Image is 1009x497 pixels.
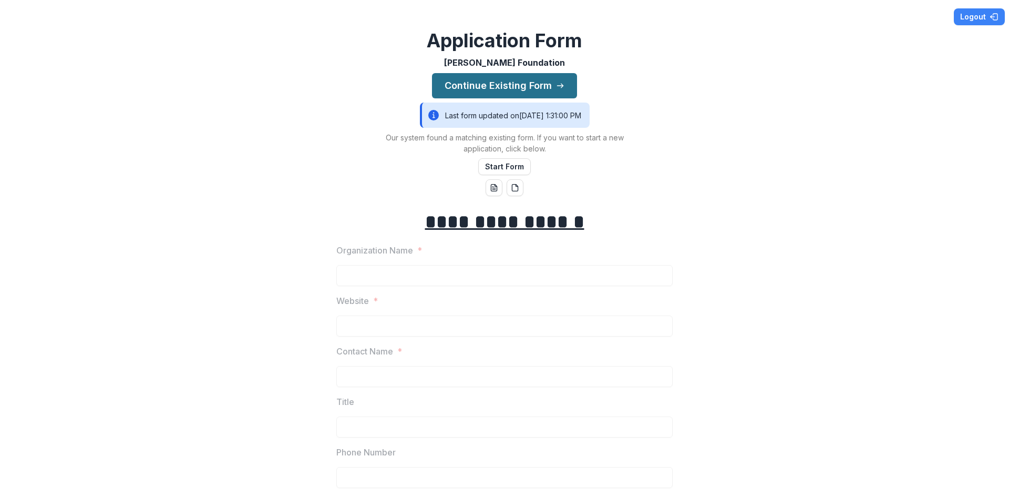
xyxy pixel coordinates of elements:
[486,179,502,196] button: word-download
[478,158,531,175] button: Start Form
[954,8,1005,25] button: Logout
[336,244,413,257] p: Organization Name
[507,179,523,196] button: pdf-download
[336,446,396,459] p: Phone Number
[432,73,577,98] button: Continue Existing Form
[420,103,590,128] div: Last form updated on [DATE] 1:31:00 PM
[336,395,354,408] p: Title
[373,132,636,154] p: Our system found a matching existing form. If you want to start a new application, click below.
[444,56,565,69] p: [PERSON_NAME] Foundation
[336,345,393,358] p: Contact Name
[427,29,582,52] h2: Application Form
[336,295,369,307] p: Website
